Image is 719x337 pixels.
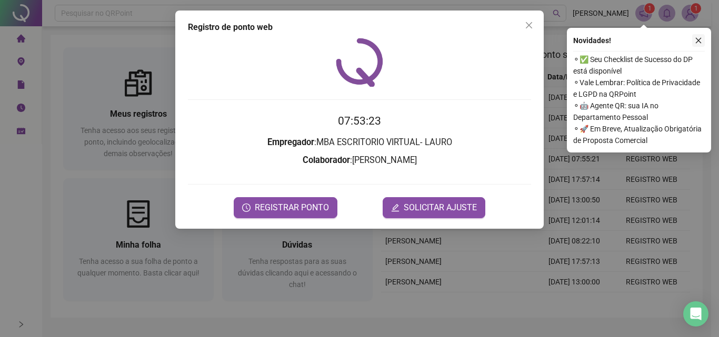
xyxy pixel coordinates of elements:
[255,201,329,214] span: REGISTRAR PONTO
[391,203,400,212] span: edit
[573,35,611,46] span: Novidades !
[525,21,533,29] span: close
[521,17,537,34] button: Close
[383,197,485,218] button: editSOLICITAR AJUSTE
[234,197,337,218] button: REGISTRAR PONTO
[338,115,381,127] time: 07:53:23
[573,77,705,100] span: ⚬ Vale Lembrar: Política de Privacidade e LGPD na QRPoint
[303,155,350,165] strong: Colaborador
[188,21,531,34] div: Registro de ponto web
[573,54,705,77] span: ⚬ ✅ Seu Checklist de Sucesso do DP está disponível
[695,37,702,44] span: close
[683,301,708,326] div: Open Intercom Messenger
[267,137,314,147] strong: Empregador
[573,123,705,146] span: ⚬ 🚀 Em Breve, Atualização Obrigatória de Proposta Comercial
[188,154,531,167] h3: : [PERSON_NAME]
[404,201,477,214] span: SOLICITAR AJUSTE
[242,203,251,212] span: clock-circle
[188,136,531,149] h3: : MBA ESCRITORIO VIRTUAL- LAURO
[336,38,383,87] img: QRPoint
[573,100,705,123] span: ⚬ 🤖 Agente QR: sua IA no Departamento Pessoal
